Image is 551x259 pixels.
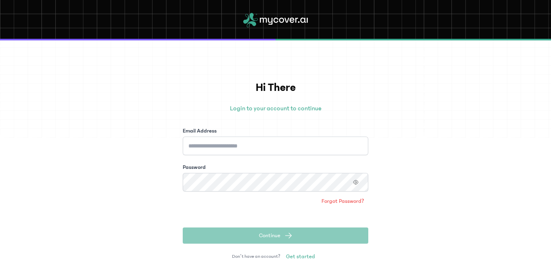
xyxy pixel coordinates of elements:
[321,197,364,205] span: Forgot Password?
[183,127,217,135] label: Email Address
[183,227,368,244] button: Continue
[259,232,280,240] span: Continue
[183,103,368,113] p: Login to your account to continue
[183,79,368,96] h1: Hi There
[317,195,368,208] a: Forgot Password?
[183,163,206,171] label: Password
